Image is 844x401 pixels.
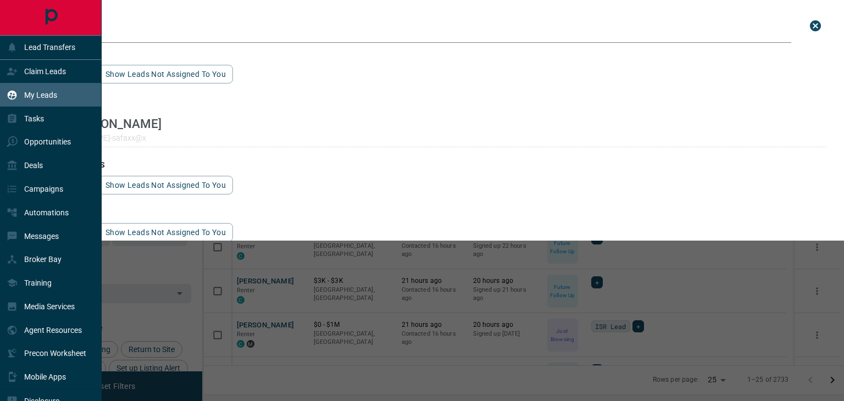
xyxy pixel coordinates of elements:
[42,49,826,58] h3: name matches
[42,160,826,169] h3: phone matches
[804,15,826,37] button: close search bar
[98,223,233,242] button: show leads not assigned to you
[98,176,233,194] button: show leads not assigned to you
[53,133,162,142] p: [PERSON_NAME]-safaxx@x
[42,208,826,216] h3: id matches
[53,116,162,131] p: M [PERSON_NAME]
[42,97,826,105] h3: email matches
[98,65,233,83] button: show leads not assigned to you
